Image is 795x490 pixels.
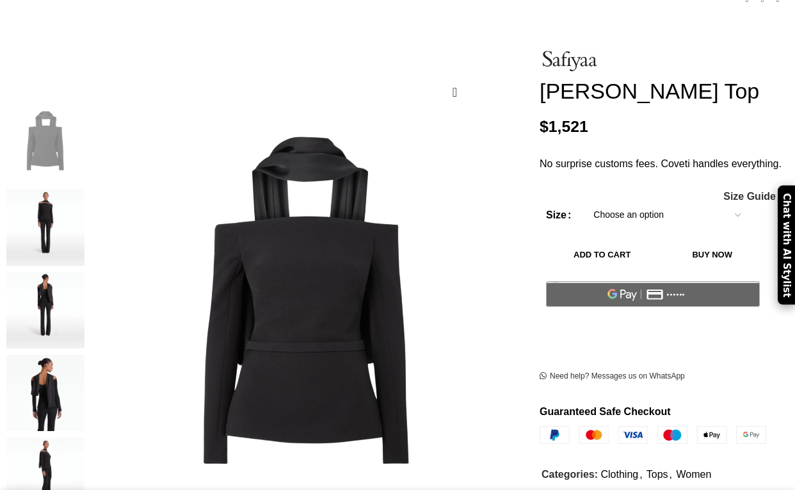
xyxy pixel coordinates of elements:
bdi: 1,521 [540,118,588,135]
button: Pay with GPay [546,281,760,307]
img: safiyaa dresses [6,272,84,348]
a: Tops [646,470,668,480]
text: •••••• [667,290,686,300]
p: No surprise customs fees. Coveti handles everything. [540,156,785,172]
a: Need help? Messages us on WhatsApp [540,372,685,382]
label: Size [546,208,571,224]
a: Women [677,470,712,480]
img: safiyaa dress [6,189,84,265]
a: Clothing [600,470,638,480]
img: Ludovica Black Top [6,106,84,183]
button: Buy now [664,241,760,268]
a: Size Guide [723,192,776,202]
iframe: Secure express checkout frame [543,314,762,345]
span: , [670,467,672,484]
img: Safiyaa [540,51,597,72]
strong: Guaranteed Safe Checkout [540,406,671,417]
img: safiyaa gowns [6,355,84,431]
h1: [PERSON_NAME] Top [540,78,785,104]
button: Add to cart [546,241,658,268]
span: $ [540,118,549,135]
span: , [639,467,642,484]
img: guaranteed-safe-checkout-bordered.j [540,427,766,445]
span: Categories: [542,470,598,480]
